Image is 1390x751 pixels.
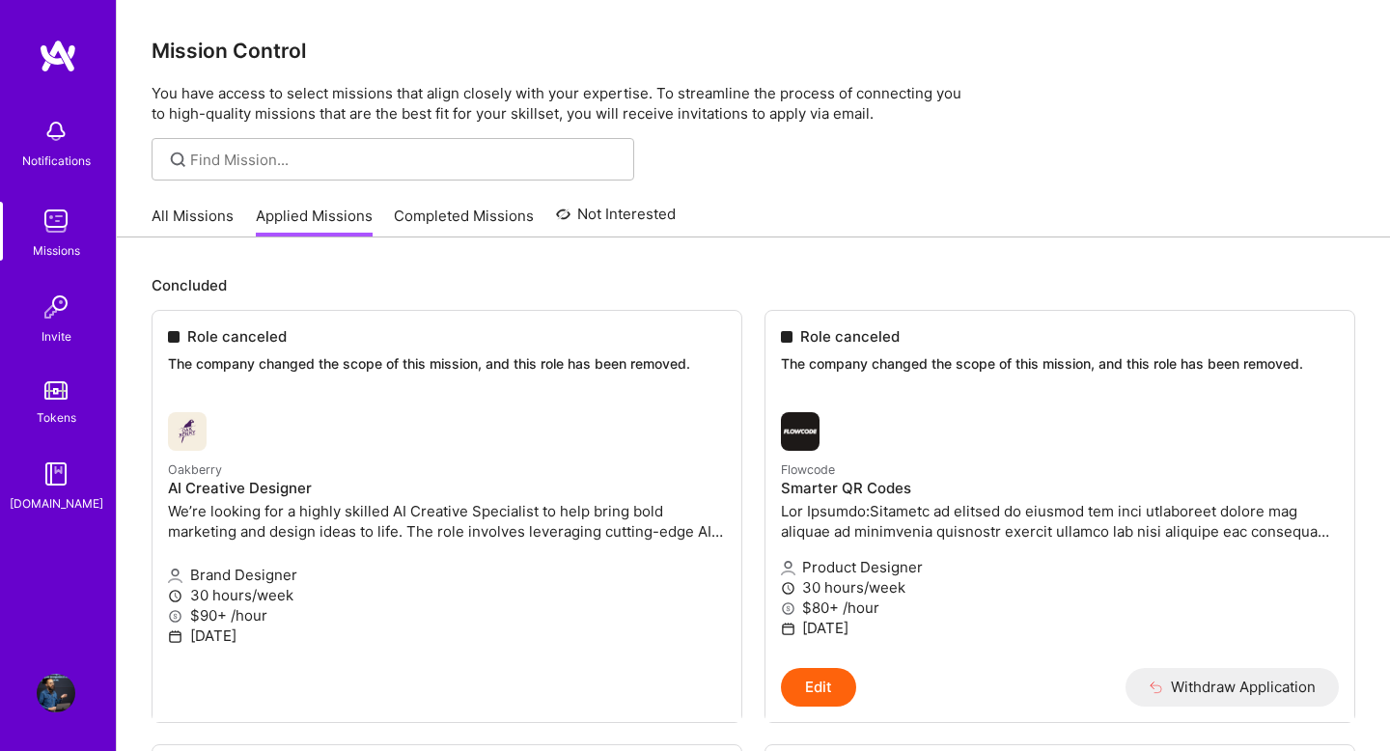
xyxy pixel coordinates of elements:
[781,598,1339,618] p: $80+ /hour
[781,577,1339,598] p: 30 hours/week
[800,326,900,347] span: Role canceled
[781,412,820,451] img: Flowcode company logo
[152,275,1355,295] p: Concluded
[37,112,75,151] img: bell
[152,83,1355,124] p: You have access to select missions that align closely with your expertise. To streamline the proc...
[152,39,1355,63] h3: Mission Control
[394,206,534,237] a: Completed Missions
[781,462,835,477] small: Flowcode
[256,206,373,237] a: Applied Missions
[37,407,76,428] div: Tokens
[167,149,189,171] i: icon SearchGrey
[10,493,103,514] div: [DOMAIN_NAME]
[781,668,856,707] button: Edit
[37,202,75,240] img: teamwork
[37,674,75,712] img: User Avatar
[556,203,677,237] a: Not Interested
[32,674,80,712] a: User Avatar
[781,501,1339,542] p: Lor Ipsumdo:Sitametc ad elitsed do eiusmod tem inci utlaboreet dolore mag aliquae ad minimvenia q...
[781,622,795,636] i: icon Calendar
[765,397,1354,668] a: Flowcode company logoFlowcodeSmarter QR CodesLor Ipsumdo:Sitametc ad elitsed do eiusmod tem inci ...
[1126,668,1339,707] button: Withdraw Application
[22,151,91,171] div: Notifications
[781,601,795,616] i: icon MoneyGray
[42,326,71,347] div: Invite
[781,354,1339,374] p: The company changed the scope of this mission, and this role has been removed.
[781,480,1339,497] h4: Smarter QR Codes
[44,381,68,400] img: tokens
[39,39,77,73] img: logo
[781,557,1339,577] p: Product Designer
[37,455,75,493] img: guide book
[37,288,75,326] img: Invite
[190,150,620,170] input: Find Mission...
[33,240,80,261] div: Missions
[781,618,1339,638] p: [DATE]
[781,581,795,596] i: icon Clock
[152,206,234,237] a: All Missions
[781,561,795,575] i: icon Applicant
